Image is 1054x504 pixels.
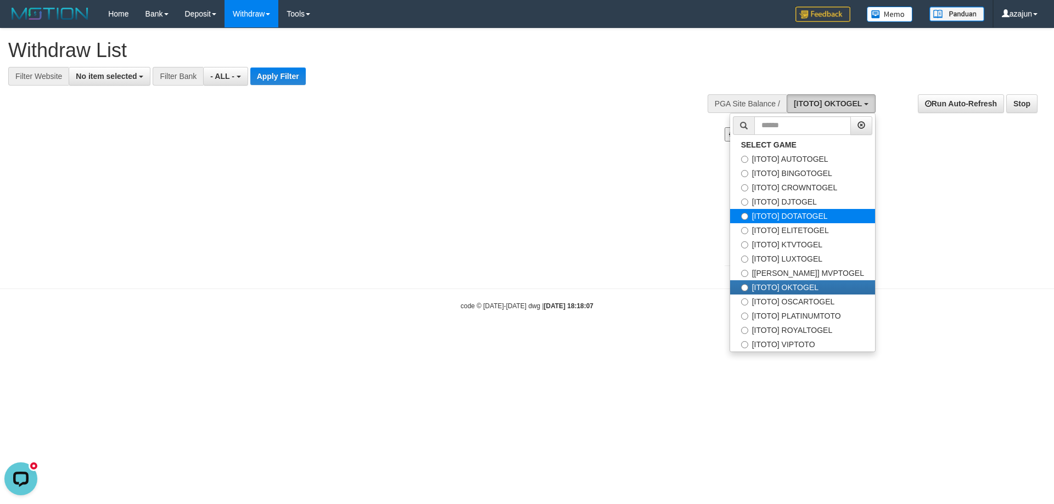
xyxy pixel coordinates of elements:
[795,7,850,22] img: Feedback.jpg
[741,184,748,191] input: [ITOTO] CROWNTOGEL
[708,94,787,113] div: PGA Site Balance /
[787,94,876,113] button: [ITOTO] OKTOGEL
[741,156,748,163] input: [ITOTO] AUTOTOGEL
[794,99,862,108] span: [ITOTO] OKTOGEL
[741,227,748,234] input: [ITOTO] ELITETOGEL
[730,309,875,323] label: [ITOTO] PLATINUMTOTO
[1006,94,1038,113] a: Stop
[741,284,748,291] input: [ITOTO] OKTOGEL
[730,280,875,295] label: [ITOTO] OKTOGEL
[730,295,875,309] label: [ITOTO] OSCARTOGEL
[210,72,234,81] span: - ALL -
[867,7,913,22] img: Button%20Memo.svg
[730,237,875,252] label: [ITOTO] KTVTOGEL
[741,313,748,320] input: [ITOTO] PLATINUMTOTO
[203,67,248,86] button: - ALL -
[730,195,875,209] label: [ITOTO] DJTOGEL
[730,152,875,166] label: [ITOTO] AUTOTOGEL
[76,72,137,81] span: No item selected
[544,302,593,310] strong: [DATE] 18:18:07
[929,7,984,21] img: panduan.png
[730,180,875,195] label: [ITOTO] CROWNTOGEL
[741,327,748,334] input: [ITOTO] ROYALTOGEL
[730,252,875,266] label: [ITOTO] LUXTOGEL
[730,337,875,352] label: [ITOTO] VIPTOTO
[730,209,875,223] label: [ITOTO] DOTATOGEL
[250,67,306,85] button: Apply Filter
[4,4,37,37] button: Open LiveChat chat widget
[8,67,69,86] div: Filter Website
[461,302,593,310] small: code © [DATE]-[DATE] dwg |
[8,5,92,22] img: MOTION_logo.png
[730,323,875,337] label: [ITOTO] ROYALTOGEL
[69,67,150,86] button: No item selected
[741,341,748,348] input: [ITOTO] VIPTOTO
[741,140,797,149] b: SELECT GAME
[29,3,39,13] div: new message indicator
[730,223,875,237] label: [ITOTO] ELITETOGEL
[741,199,748,206] input: [ITOTO] DJTOGEL
[741,213,748,220] input: [ITOTO] DOTATOGEL
[8,39,692,61] h1: Withdraw List
[741,170,748,177] input: [ITOTO] BINGOTOGEL
[741,270,748,277] input: [[PERSON_NAME]] MVPTOGEL
[730,138,875,152] a: SELECT GAME
[918,94,1004,113] a: Run Auto-Refresh
[741,256,748,263] input: [ITOTO] LUXTOGEL
[153,67,203,86] div: Filter Bank
[730,166,875,180] label: [ITOTO] BINGOTOGEL
[741,241,748,248] input: [ITOTO] KTVTOGEL
[730,266,875,280] label: [[PERSON_NAME]] MVPTOGEL
[741,298,748,305] input: [ITOTO] OSCARTOGEL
